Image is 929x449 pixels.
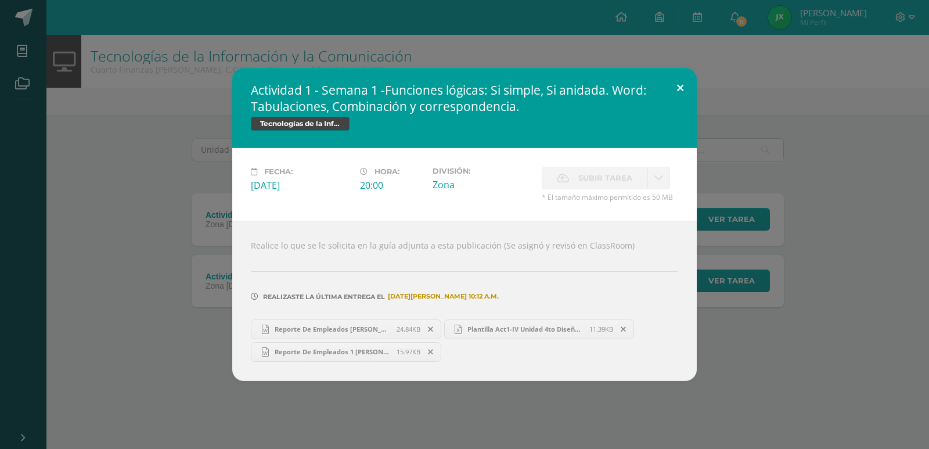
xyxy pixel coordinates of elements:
span: Plantilla Act1-IV Unidad 4to Diseño y Finazas Datos.xlsx [462,325,589,333]
span: Hora: [375,167,399,176]
div: 20:00 [360,179,423,192]
span: Remover entrega [421,346,441,358]
span: 11.39KB [589,325,613,333]
span: * El tamaño máximo permitido es 50 MB [542,192,678,202]
div: Realice lo que se le solicita en la guía adjunta a esta publicación (Se asignó y revisó en ClassR... [232,221,697,380]
span: Reporte De Empleados 1 [PERSON_NAME].docx [269,347,397,356]
span: Realizaste la última entrega el [263,293,385,301]
span: Remover entrega [614,323,633,336]
a: La fecha de entrega ha expirado [647,167,670,189]
div: Zona [433,178,532,191]
span: [DATE][PERSON_NAME] 10:12 a.m. [385,296,499,297]
h2: Actividad 1 - Semana 1 -Funciones lógicas: Si simple, Si anidada. Word: Tabulaciones, Combinación... [251,82,678,114]
span: 24.84KB [397,325,420,333]
a: Reporte De Empleados [PERSON_NAME].docx 24.84KB [251,319,441,339]
span: Reporte De Empleados [PERSON_NAME].docx [269,325,397,333]
a: Plantilla Act1-IV Unidad 4to Diseño y Finazas Datos.xlsx 11.39KB [444,319,635,339]
label: La fecha de entrega ha expirado [542,167,647,189]
span: 15.97KB [397,347,420,356]
span: Fecha: [264,167,293,176]
a: Reporte De Empleados 1 [PERSON_NAME].docx 15.97KB [251,342,441,362]
label: División: [433,167,532,175]
span: Remover entrega [421,323,441,336]
button: Close (Esc) [664,68,697,107]
span: Subir tarea [578,167,632,189]
div: [DATE] [251,179,351,192]
span: Tecnologías de la Información y la Comunicación [251,117,350,131]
